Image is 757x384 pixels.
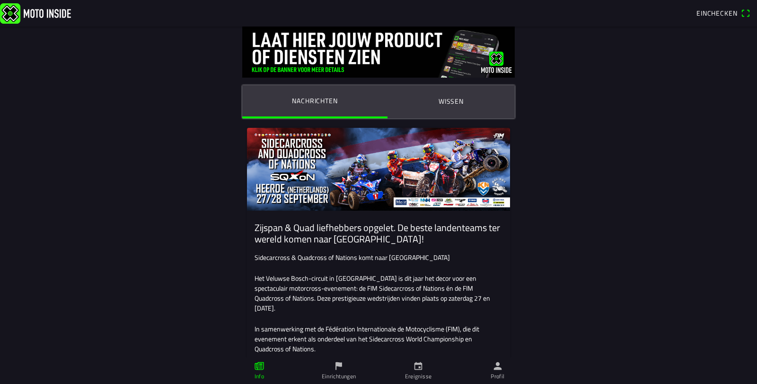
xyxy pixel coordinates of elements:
[255,324,502,354] p: In samenwerking met de Fédération Internationale de Motocyclisme (FIM), die dit evenement erkent ...
[334,361,344,371] ion-icon: flag
[292,96,337,106] ion-label: Nachrichten
[242,27,515,78] img: DquIORQn5pFcG0wREDc6xsoRnKbaxAuyzJmd8qj8.jpg
[255,222,502,245] ion-card-title: Zijspan & Quad liefhebbers opgelet. De beste landenteams ter wereld komen naar [GEOGRAPHIC_DATA]!
[255,273,502,313] p: Het Veluwse Bosch-circuit in [GEOGRAPHIC_DATA] is dit jaar het decor voor een spectaculair motorc...
[247,128,510,211] img: 64v4Apfhk9kRvyee7tCCbhUWCIhqkwx3UzeRWfBS.jpg
[405,372,432,381] ion-label: Ereignisse
[493,361,503,371] ion-icon: person
[692,6,755,21] a: Eincheckenqr scanner
[255,252,502,262] p: Sidecarcross & Quadcross of Nations komt naar [GEOGRAPHIC_DATA]
[255,372,264,381] ion-label: Info
[696,8,737,18] span: Einchecken
[439,96,464,107] ion-label: Wissen
[491,372,504,381] ion-label: Profil
[322,372,356,381] ion-label: Einrichtungen
[413,361,423,371] ion-icon: calendar
[254,361,264,371] ion-icon: paper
